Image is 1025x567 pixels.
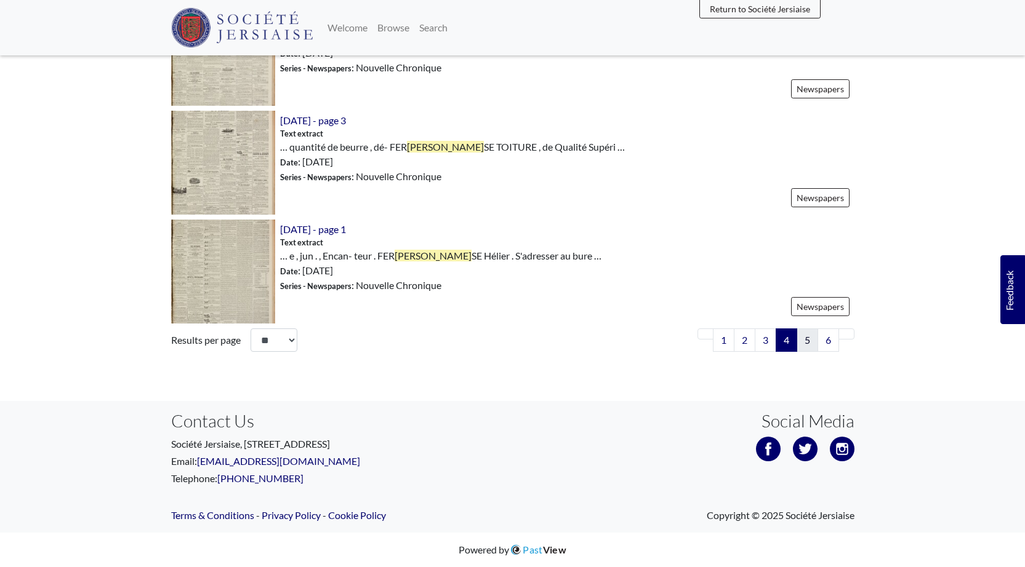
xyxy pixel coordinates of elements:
[414,15,452,40] a: Search
[171,220,275,323] img: 6th September 1884 - page 1
[707,508,854,523] span: Copyright © 2025 Société Jersiaise
[280,266,298,276] span: Date
[280,114,346,126] a: [DATE] - page 3
[280,263,333,278] span: : [DATE]
[328,509,386,521] a: Cookie Policy
[280,248,601,263] span: … e , jun . , Encan- teur . FER SE Hélier . S'adresser au bure …
[323,15,372,40] a: Welcome
[734,328,755,352] a: Goto page 2
[372,15,414,40] a: Browse
[280,49,298,58] span: Date
[776,328,797,352] span: Goto page 4
[543,544,566,555] span: View
[1000,255,1025,324] a: Would you like to provide feedback?
[171,437,504,451] p: Société Jersiaise, [STREET_ADDRESS]
[710,4,810,14] span: Return to Société Jersiaise
[697,328,713,339] a: Previous page
[693,328,854,352] nav: pagination
[280,281,352,291] span: Series - Newspapers
[280,237,323,248] span: Text extract
[280,172,352,182] span: Series - Newspapers
[797,328,818,352] a: Goto page 5
[171,333,241,347] label: Results per page
[217,472,303,484] a: [PHONE_NUMBER]
[171,411,504,432] h3: Contact Us
[171,8,313,47] img: Société Jersiaise
[791,79,850,98] a: Newspapers
[280,63,352,73] span: Series - Newspapers
[280,140,625,154] span: … quantité de beurre , dé- FER SE TOITURE , de Qualité Supéri …
[280,223,346,235] a: [DATE] - page 1
[762,411,854,432] h3: Social Media
[197,455,360,467] a: [EMAIL_ADDRESS][DOMAIN_NAME]
[171,471,504,486] p: Telephone:
[171,509,254,521] a: Terms & Conditions
[280,128,323,140] span: Text extract
[1002,270,1016,310] span: Feedback
[280,157,298,167] span: Date
[791,188,850,207] a: Newspapers
[755,328,776,352] a: Goto page 3
[171,111,275,215] img: 30th August 1884 - page 3
[713,328,734,352] a: Goto page 1
[171,5,313,50] a: Société Jersiaise logo
[523,544,566,555] span: Past
[262,509,321,521] a: Privacy Policy
[509,544,566,555] a: PastView
[791,297,850,316] a: Newspapers
[171,454,504,469] p: Email:
[395,250,472,261] span: [PERSON_NAME]
[407,141,484,153] span: [PERSON_NAME]
[280,154,333,169] span: : [DATE]
[818,328,839,352] a: Goto page 6
[280,60,441,75] span: : Nouvelle Chronique
[280,169,441,184] span: : Nouvelle Chronique
[838,328,854,339] a: Next page
[459,542,566,557] div: Powered by
[280,278,441,293] span: : Nouvelle Chronique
